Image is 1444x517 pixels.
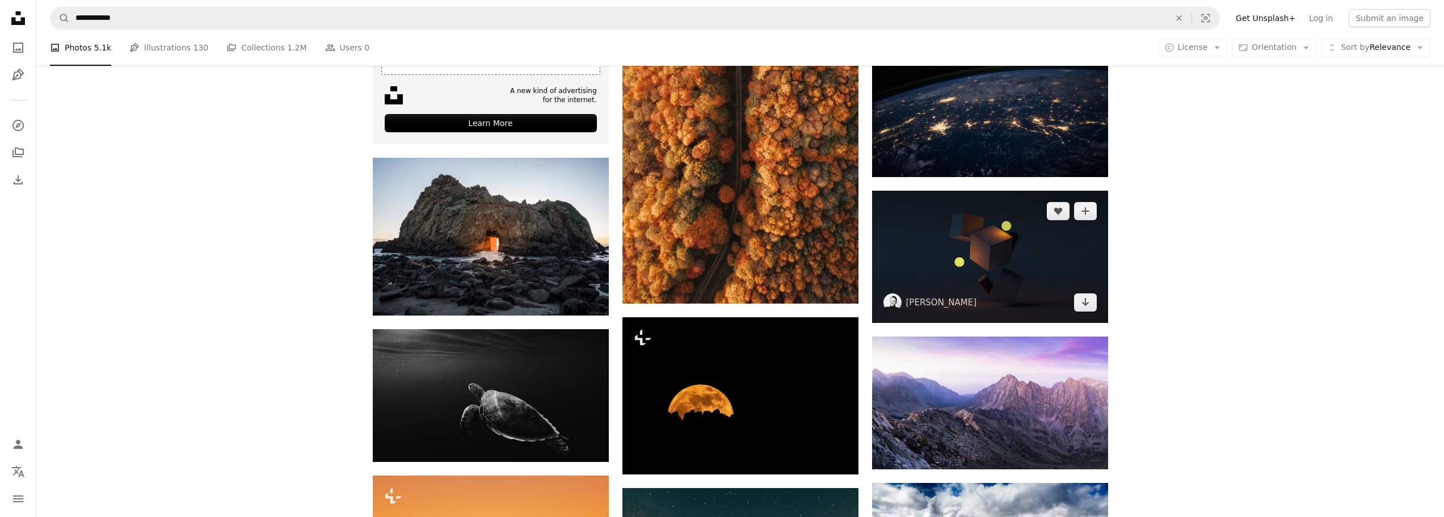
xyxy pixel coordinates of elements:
[1302,9,1340,27] a: Log in
[7,460,30,483] button: Language
[50,7,1220,30] form: Find visuals sitewide
[1167,7,1192,29] button: Clear
[385,114,597,132] div: Learn More
[872,93,1108,103] a: photo of outer space
[872,251,1108,262] a: brown cardboard box with yellow light
[1192,7,1219,29] button: Visual search
[50,7,70,29] button: Search Unsplash
[1341,43,1369,52] span: Sort by
[226,30,306,66] a: Collections 1.2M
[1252,43,1296,52] span: Orientation
[1232,39,1316,57] button: Orientation
[7,7,30,32] a: Home — Unsplash
[287,41,306,54] span: 1.2M
[1341,42,1411,53] span: Relevance
[373,329,609,462] img: silhouette of sea turtle underwater
[364,41,369,54] span: 0
[1178,43,1208,52] span: License
[373,232,609,242] a: rock monolith beside body of water
[872,398,1108,408] a: landscape photography of mountain ranges under purple and pink skies
[622,121,858,131] a: a group of trees that are next to each other
[1349,9,1430,27] button: Submit an image
[1074,202,1097,220] button: Add to Collection
[325,30,370,66] a: Users 0
[193,41,209,54] span: 130
[906,297,977,308] a: [PERSON_NAME]
[622,317,858,474] img: a full moon is seen in the dark sky
[510,86,597,106] span: A new kind of advertising for the internet.
[373,158,609,316] img: rock monolith beside body of water
[7,64,30,86] a: Illustrations
[883,293,902,312] img: Go to Sebastian Svenson's profile
[872,191,1108,323] img: brown cardboard box with yellow light
[7,169,30,191] a: Download History
[872,337,1108,469] img: landscape photography of mountain ranges under purple and pink skies
[7,487,30,510] button: Menu
[385,86,403,104] img: file-1631678316303-ed18b8b5cb9cimage
[7,114,30,137] a: Explore
[7,36,30,59] a: Photos
[622,390,858,401] a: a full moon is seen in the dark sky
[1047,202,1070,220] button: Like
[1158,39,1228,57] button: License
[7,141,30,164] a: Collections
[1074,293,1097,312] a: Download
[373,390,609,401] a: silhouette of sea turtle underwater
[1229,9,1302,27] a: Get Unsplash+
[872,20,1108,177] img: photo of outer space
[129,30,208,66] a: Illustrations 130
[1321,39,1430,57] button: Sort byRelevance
[7,433,30,456] a: Log in / Sign up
